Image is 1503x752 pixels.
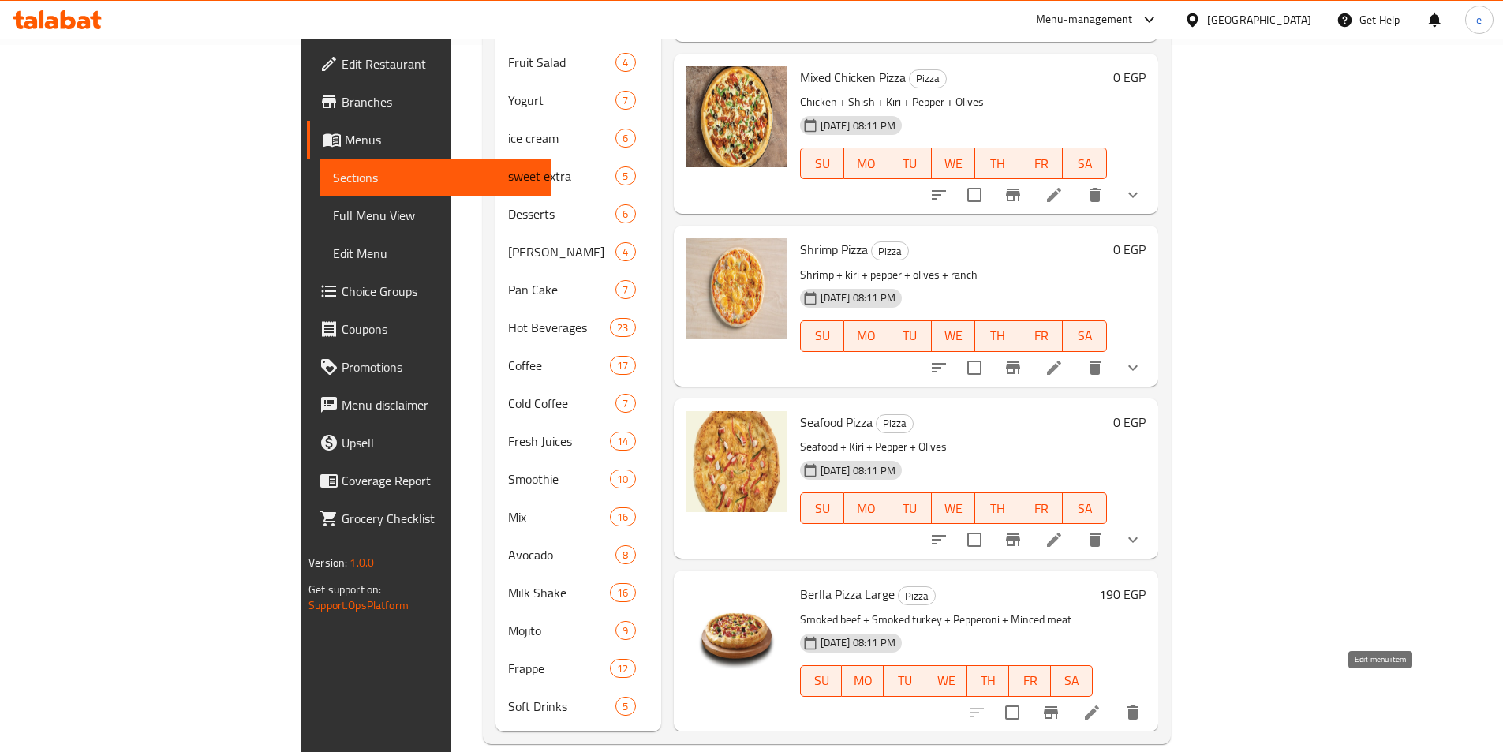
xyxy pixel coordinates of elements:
div: ice cream [508,129,616,148]
span: Fruit Salad [508,53,616,72]
span: 8 [616,548,634,563]
span: Pizza [877,414,913,432]
button: SA [1063,148,1106,179]
span: 9 [616,623,634,638]
span: Mixed Chicken Pizza [800,65,906,89]
button: Branch-specific-item [1032,694,1070,731]
span: 17 [611,358,634,373]
button: FR [1009,665,1051,697]
button: WE [932,492,975,524]
div: Cold Coffee [508,394,616,413]
button: FR [1019,492,1063,524]
img: Seafood Pizza [686,411,787,512]
svg: Show Choices [1124,530,1142,549]
span: Desserts [508,204,616,223]
span: Branches [342,92,539,111]
div: Mojito [508,621,616,640]
p: Seafood + Kiri + Pepper + Olives [800,437,1107,457]
span: Frappe [508,659,611,678]
button: TH [967,665,1009,697]
div: Yogurt [508,91,616,110]
a: Sections [320,159,551,196]
div: ice cream6 [495,119,661,157]
div: Fresh Juices [508,432,611,451]
img: Shrimp Pizza [686,238,787,339]
div: Yogurt7 [495,81,661,119]
span: TH [974,669,1003,692]
span: 7 [616,396,634,411]
span: SA [1069,152,1100,175]
span: Select to update [996,696,1029,729]
span: TH [981,324,1012,347]
div: Mojito9 [495,612,661,649]
div: items [615,394,635,413]
span: SU [807,497,838,520]
div: Desserts6 [495,195,661,233]
span: TH [981,152,1012,175]
span: 12 [611,661,634,676]
div: items [610,318,635,337]
span: 6 [616,131,634,146]
span: 7 [616,93,634,108]
span: e [1476,11,1482,28]
span: SA [1069,497,1100,520]
span: Pizza [910,69,946,88]
a: Menu disclaimer [307,386,551,424]
button: sort-choices [920,521,958,559]
div: Coffee [508,356,611,375]
span: Select to update [958,178,991,211]
div: items [615,53,635,72]
a: Menus [307,121,551,159]
div: items [615,166,635,185]
button: FR [1019,320,1063,352]
div: items [610,583,635,602]
span: TH [981,497,1012,520]
span: Full Menu View [333,206,539,225]
a: Upsell [307,424,551,462]
span: Menu disclaimer [342,395,539,414]
span: Smoothie [508,470,611,488]
div: items [615,242,635,261]
div: items [610,470,635,488]
span: 7 [616,282,634,297]
button: SA [1051,665,1093,697]
span: Pizza [872,242,908,260]
span: TU [895,497,925,520]
p: Chicken + Shish + Kiri + Pepper + Olives [800,92,1107,112]
span: Hot Beverages [508,318,611,337]
div: Coffee17 [495,346,661,384]
button: TU [888,492,932,524]
div: Avocado [508,545,616,564]
a: Grocery Checklist [307,499,551,537]
span: [DATE] 08:11 PM [814,635,902,650]
h6: 190 EGP [1099,583,1146,605]
span: TU [895,152,925,175]
button: MO [844,148,888,179]
span: Soft Drinks [508,697,616,716]
span: SU [807,324,838,347]
span: WE [938,152,969,175]
a: Edit menu item [1045,358,1064,377]
div: items [615,621,635,640]
button: WE [925,665,967,697]
span: 16 [611,586,634,600]
div: items [615,91,635,110]
button: delete [1076,176,1114,214]
span: Grocery Checklist [342,509,539,528]
span: MO [848,669,877,692]
span: 14 [611,434,634,449]
button: sort-choices [920,176,958,214]
span: FR [1026,324,1056,347]
span: Coverage Report [342,471,539,490]
span: FR [1026,497,1056,520]
span: Version: [308,552,347,573]
div: Fresh Juices14 [495,422,661,460]
button: SU [800,492,844,524]
span: Promotions [342,357,539,376]
button: TH [975,148,1019,179]
span: Seafood Pizza [800,410,873,434]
